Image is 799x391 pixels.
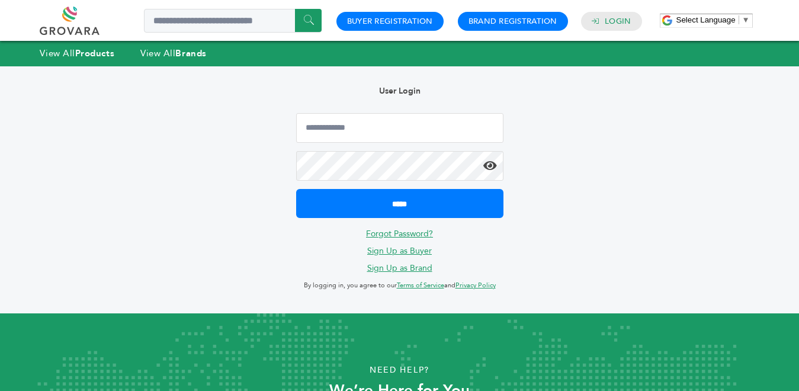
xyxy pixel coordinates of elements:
[40,47,114,59] a: View AllProducts
[40,361,759,379] p: Need Help?
[676,15,750,24] a: Select Language​
[144,9,322,33] input: Search a product or brand...
[379,85,421,97] b: User Login
[75,47,114,59] strong: Products
[742,15,750,24] span: ▼
[296,151,503,181] input: Password
[676,15,736,24] span: Select Language
[469,16,557,27] a: Brand Registration
[367,262,432,274] a: Sign Up as Brand
[175,47,206,59] strong: Brands
[605,16,631,27] a: Login
[397,281,444,290] a: Terms of Service
[347,16,433,27] a: Buyer Registration
[455,281,496,290] a: Privacy Policy
[140,47,207,59] a: View AllBrands
[367,245,432,257] a: Sign Up as Buyer
[366,228,433,239] a: Forgot Password?
[296,278,503,293] p: By logging in, you agree to our and
[296,113,503,143] input: Email Address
